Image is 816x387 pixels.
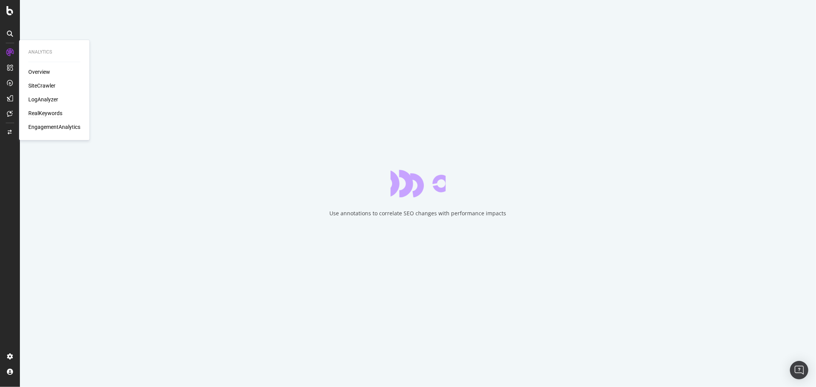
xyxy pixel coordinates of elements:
div: Analytics [28,49,80,55]
div: Use annotations to correlate SEO changes with performance impacts [330,210,507,217]
a: Overview [28,68,50,76]
div: animation [391,170,446,197]
div: Open Intercom Messenger [790,361,808,379]
a: LogAnalyzer [28,96,58,104]
a: RealKeywords [28,110,62,117]
a: EngagementAnalytics [28,124,80,131]
a: SiteCrawler [28,82,55,90]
